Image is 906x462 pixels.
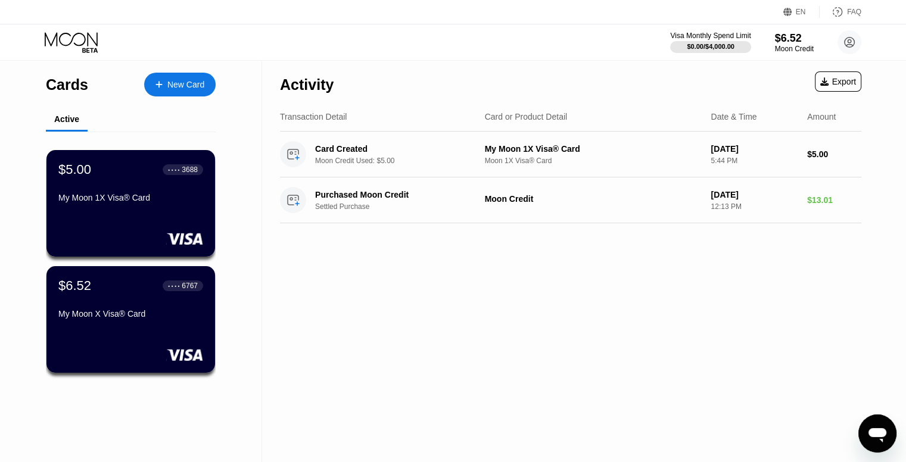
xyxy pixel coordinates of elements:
[485,144,702,154] div: My Moon 1X Visa® Card
[167,80,204,90] div: New Card
[858,414,896,452] iframe: Button to launch messaging window
[280,132,861,177] div: Card CreatedMoon Credit Used: $5.00My Moon 1X Visa® CardMoon 1X Visa® Card[DATE]5:44 PM$5.00
[315,190,478,199] div: Purchased Moon Credit
[807,112,836,121] div: Amount
[670,32,751,53] div: Visa Monthly Spend Limit$0.00/$4,000.00
[46,76,88,93] div: Cards
[807,195,861,205] div: $13.01
[315,144,478,154] div: Card Created
[58,278,91,294] div: $6.52
[847,8,861,16] div: FAQ
[807,149,861,159] div: $5.00
[315,157,491,165] div: Moon Credit Used: $5.00
[58,309,203,319] div: My Moon X Visa® Card
[168,168,180,171] div: ● ● ● ●
[168,284,180,288] div: ● ● ● ●
[54,114,79,124] div: Active
[775,45,814,53] div: Moon Credit
[280,112,347,121] div: Transaction Detail
[280,76,334,93] div: Activity
[670,32,751,40] div: Visa Monthly Spend Limit
[775,32,814,45] div: $6.52
[144,73,216,96] div: New Card
[815,71,861,92] div: Export
[315,202,491,211] div: Settled Purchase
[711,112,756,121] div: Date & Time
[46,150,215,257] div: $5.00● ● ● ●3688My Moon 1X Visa® Card
[58,193,203,202] div: My Moon 1X Visa® Card
[711,144,798,154] div: [DATE]
[687,43,734,50] div: $0.00 / $4,000.00
[711,190,798,199] div: [DATE]
[775,32,814,53] div: $6.52Moon Credit
[820,6,861,18] div: FAQ
[820,77,856,86] div: Export
[783,6,820,18] div: EN
[182,282,198,290] div: 6767
[58,162,91,177] div: $5.00
[46,266,215,373] div: $6.52● ● ● ●6767My Moon X Visa® Card
[485,194,702,204] div: Moon Credit
[796,8,806,16] div: EN
[280,177,861,223] div: Purchased Moon CreditSettled PurchaseMoon Credit[DATE]12:13 PM$13.01
[182,166,198,174] div: 3688
[711,202,798,211] div: 12:13 PM
[485,157,702,165] div: Moon 1X Visa® Card
[485,112,568,121] div: Card or Product Detail
[711,157,798,165] div: 5:44 PM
